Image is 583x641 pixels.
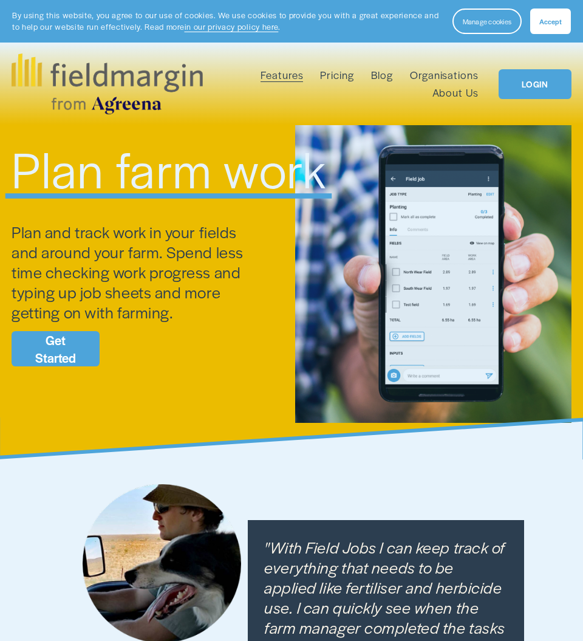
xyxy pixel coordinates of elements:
[12,10,440,33] p: By using this website, you agree to our use of cookies. We use cookies to provide you with a grea...
[12,331,99,366] a: Get Started
[261,67,303,83] span: Features
[530,9,571,34] button: Accept
[452,9,522,34] button: Manage cookies
[539,16,562,26] span: Accept
[499,69,571,99] a: LOGIN
[463,16,511,26] span: Manage cookies
[261,66,303,84] a: folder dropdown
[185,21,279,32] a: in our privacy policy here
[320,66,353,84] a: Pricing
[12,134,327,203] span: Plan farm work
[432,84,479,101] a: About Us
[371,66,394,84] a: Blog
[12,53,202,114] img: fieldmargin.com
[12,221,247,323] span: Plan and track work in your fields and around your farm. Spend less time checking work progress a...
[410,66,479,84] a: Organisations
